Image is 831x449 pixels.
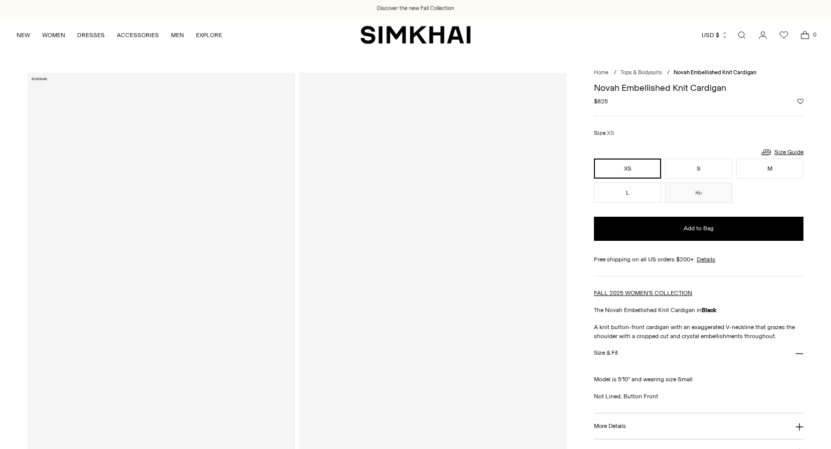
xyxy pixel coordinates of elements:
[17,24,30,46] a: NEW
[594,217,803,241] button: Add to Bag
[594,183,661,203] button: L
[674,69,756,76] span: Novah Embellished Knit Cardigan
[665,159,732,179] button: S
[702,307,716,314] strong: Black
[377,5,454,13] a: Discover the new Fall Collection
[702,24,728,46] button: USD $
[594,69,803,77] nav: breadcrumbs
[665,183,732,203] button: XL
[732,25,752,45] a: Open search modal
[607,130,614,136] span: XS
[117,24,159,46] a: ACCESSORIES
[594,341,803,366] button: Size & Fit
[594,306,803,315] p: The Novah Embellished Knit Cardigan in
[594,366,803,384] p: Model is 5'10" and wearing size Small
[736,159,803,179] button: M
[774,25,794,45] a: Wishlist
[594,69,608,76] a: Home
[620,69,662,76] a: Tops & Bodysuits
[760,146,803,159] a: Size Guide
[614,69,616,77] div: /
[667,69,670,77] div: /
[810,30,819,39] span: 0
[594,128,614,138] label: Size:
[684,224,714,233] span: Add to Bag
[795,25,815,45] a: Open cart modal
[171,24,184,46] a: MEN
[594,323,803,341] p: A knit button-front cardigan with an exaggerated V-neckline that grazes the shoulder with a cropp...
[797,98,803,104] button: Add to Wishlist
[77,24,105,46] a: DRESSES
[594,289,692,296] a: FALL 2025 WOMEN'S COLLECTION
[697,255,715,264] a: Details
[594,350,618,356] h3: Size & Fit
[42,24,65,46] a: WOMEN
[594,392,803,401] p: Not Lined, Button Front
[196,24,222,46] a: EXPLORE
[594,83,803,92] h1: Novah Embellished Knit Cardigan
[594,255,803,264] div: Free shipping on all US orders $200+
[360,25,471,45] a: SIMKHAI
[594,97,608,106] span: $825
[594,423,626,429] h3: More Details
[594,159,661,179] button: XS
[753,25,773,45] a: Go to the account page
[594,413,803,439] button: More Details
